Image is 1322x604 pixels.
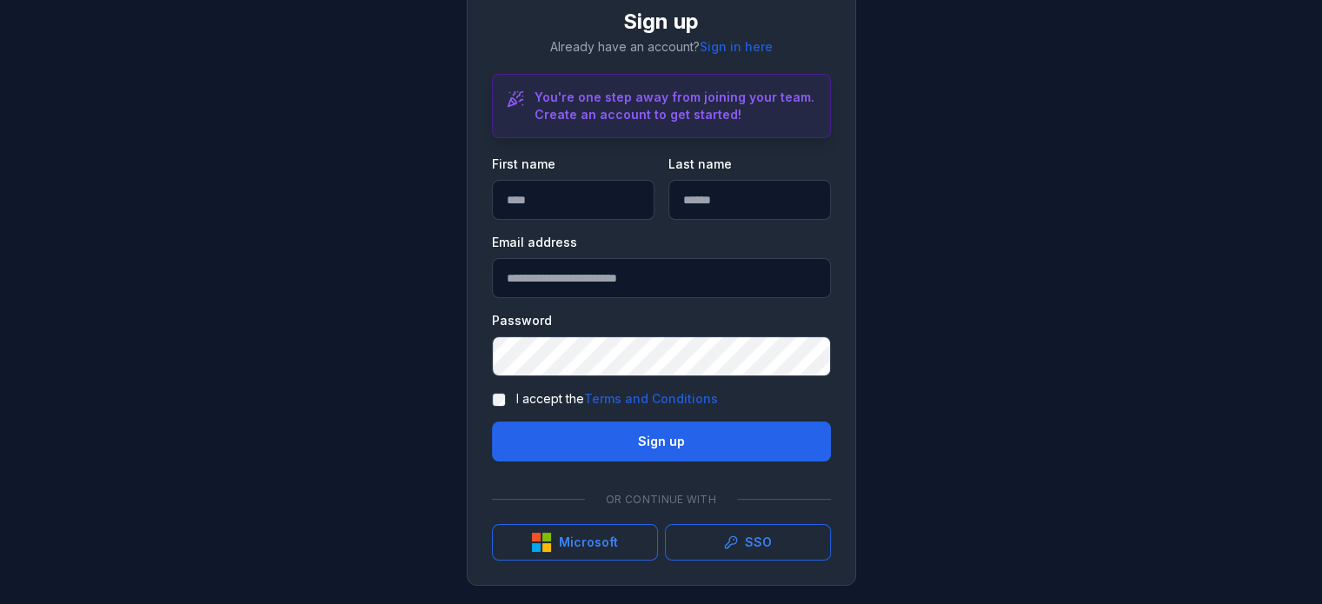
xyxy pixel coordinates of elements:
[492,8,831,36] h1: Sign up
[516,390,718,408] label: I accept the
[535,89,816,123] h3: You're one step away from joining your team. Create an account to get started!
[550,39,773,54] span: Already have an account?
[668,156,732,173] label: Last name
[492,234,577,251] label: Email address
[492,524,658,561] button: Microsoft
[492,156,555,173] label: First name
[492,482,831,517] div: Or continue with
[665,524,831,561] a: SSO
[492,421,831,461] button: Sign up
[584,390,718,408] a: Terms and Conditions
[492,312,552,329] label: Password
[700,38,773,56] a: Sign in here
